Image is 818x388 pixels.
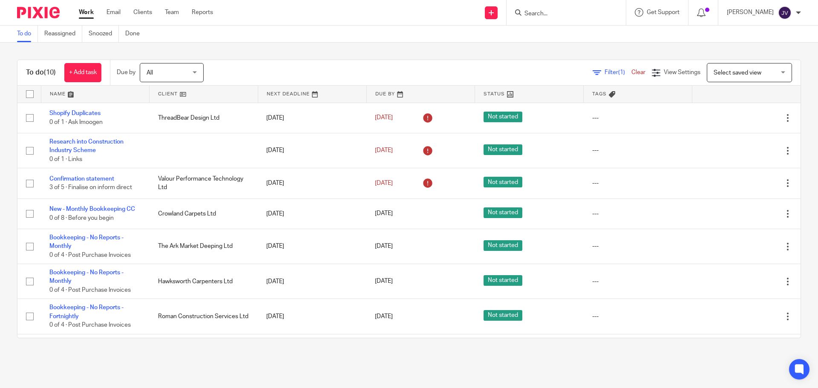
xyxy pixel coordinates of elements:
[17,26,38,42] a: To do
[49,215,114,221] span: 0 of 8 · Before you begin
[258,198,366,229] td: [DATE]
[117,68,135,77] p: Due by
[165,8,179,17] a: Team
[258,168,366,198] td: [DATE]
[49,139,124,153] a: Research into Construction Industry Scheme
[484,310,522,321] span: Not started
[484,240,522,251] span: Not started
[49,235,124,249] a: Bookkeeping - No Reports - Monthly
[49,206,135,212] a: New - Monthly Bookkeeping CC
[375,147,393,153] span: [DATE]
[375,313,393,319] span: [DATE]
[107,8,121,17] a: Email
[147,70,153,76] span: All
[89,26,119,42] a: Snoozed
[727,8,774,17] p: [PERSON_NAME]
[524,10,600,18] input: Search
[64,63,101,82] a: + Add task
[49,305,124,319] a: Bookkeeping - No Reports - Fortnightly
[484,275,522,286] span: Not started
[44,69,56,76] span: (10)
[592,277,684,286] div: ---
[592,92,607,96] span: Tags
[375,115,393,121] span: [DATE]
[17,7,60,18] img: Pixie
[605,69,631,75] span: Filter
[375,244,393,250] span: [DATE]
[258,334,366,369] td: [DATE]
[26,68,56,77] h1: To do
[592,210,684,218] div: ---
[150,168,258,198] td: Valour Performance Technology Ltd
[49,270,124,284] a: Bookkeeping - No Reports - Monthly
[150,264,258,299] td: Hawksworth Carpenters Ltd
[484,144,522,155] span: Not started
[592,179,684,187] div: ---
[49,156,82,162] span: 0 of 1 · Links
[49,184,132,190] span: 3 of 5 · Finalise on inform direct
[714,70,761,76] span: Select saved view
[49,287,131,293] span: 0 of 4 · Post Purchase Invoices
[631,69,645,75] a: Clear
[778,6,792,20] img: svg%3E
[258,264,366,299] td: [DATE]
[592,146,684,155] div: ---
[133,8,152,17] a: Clients
[150,103,258,133] td: ThreadBear Design Ltd
[150,198,258,229] td: Crowland Carpets Ltd
[49,119,103,125] span: 0 of 1 · Ask Imoogen
[664,69,700,75] span: View Settings
[192,8,213,17] a: Reports
[79,8,94,17] a: Work
[258,299,366,334] td: [DATE]
[49,110,101,116] a: Shopify Duplicates
[150,229,258,264] td: The Ark Market Deeping Ltd
[375,279,393,285] span: [DATE]
[125,26,146,42] a: Done
[150,299,258,334] td: Roman Construction Services Ltd
[258,133,366,168] td: [DATE]
[258,229,366,264] td: [DATE]
[375,211,393,217] span: [DATE]
[49,252,131,258] span: 0 of 4 · Post Purchase Invoices
[49,176,114,182] a: Confirmation statement
[484,207,522,218] span: Not started
[484,112,522,122] span: Not started
[150,334,258,369] td: Belts and Braces Roofing Ltd
[592,114,684,122] div: ---
[592,242,684,250] div: ---
[647,9,680,15] span: Get Support
[592,312,684,321] div: ---
[44,26,82,42] a: Reassigned
[258,103,366,133] td: [DATE]
[49,322,131,328] span: 0 of 4 · Post Purchase Invoices
[375,180,393,186] span: [DATE]
[484,177,522,187] span: Not started
[618,69,625,75] span: (1)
